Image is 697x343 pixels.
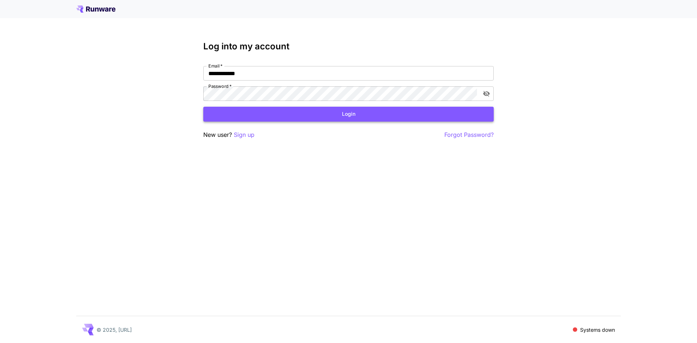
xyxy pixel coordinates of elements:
p: © 2025, [URL] [97,326,132,334]
p: New user? [203,130,254,139]
button: Login [203,107,494,122]
label: Password [208,83,232,89]
p: Systems down [580,326,615,334]
h3: Log into my account [203,41,494,52]
button: Forgot Password? [444,130,494,139]
button: Sign up [234,130,254,139]
button: toggle password visibility [480,87,493,100]
label: Email [208,63,223,69]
